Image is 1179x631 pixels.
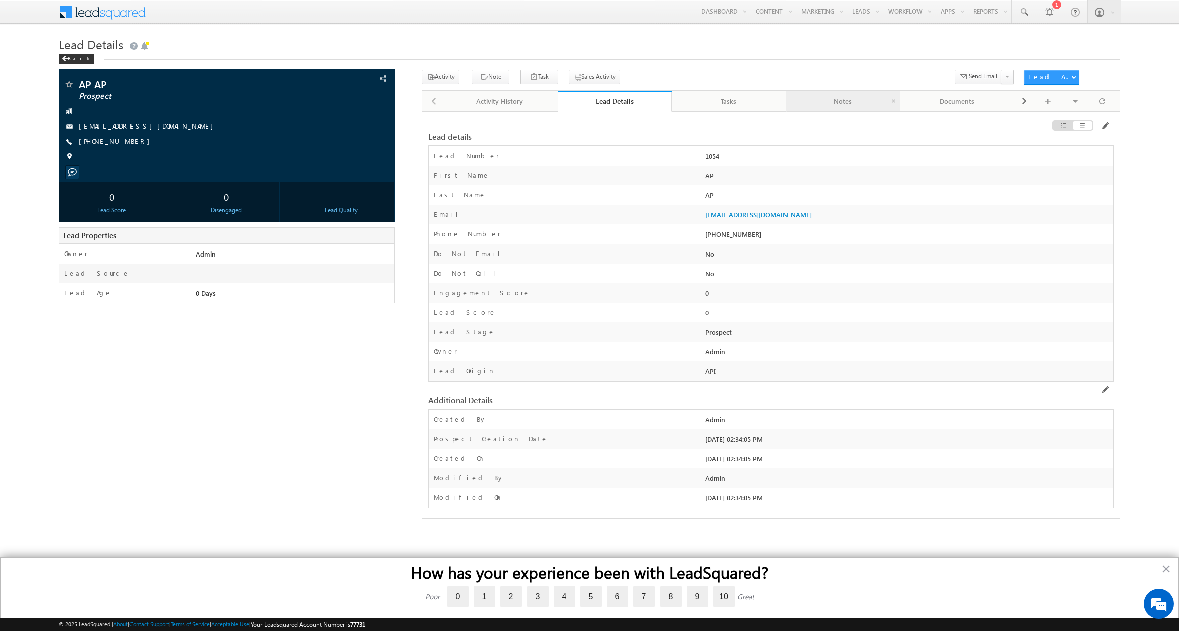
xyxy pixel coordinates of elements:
[434,434,548,443] label: Prospect Creation Date
[129,621,169,627] a: Contact Support
[703,308,1113,322] div: 0
[705,347,725,356] span: Admin
[428,396,879,405] div: Additional Details
[64,288,112,297] label: Lead Age
[680,95,777,107] div: Tasks
[176,206,277,215] div: Disengaged
[434,171,490,180] label: First Name
[137,309,182,323] em: Start Chat
[607,586,628,607] label: 6
[291,206,391,215] div: Lead Quality
[13,93,183,301] textarea: Type your message and hit 'Enter'
[434,229,501,238] label: Phone Number
[59,620,365,629] span: © 2025 LeadSquared | | | | |
[447,586,469,607] label: 0
[703,229,1113,243] div: [PHONE_NUMBER]
[434,327,495,336] label: Lead Stage
[434,308,496,317] label: Lead Score
[428,132,879,141] div: Lead details
[705,210,812,219] a: [EMAIL_ADDRESS][DOMAIN_NAME]
[64,249,88,258] label: Owner
[908,95,1006,107] div: Documents
[565,96,665,106] div: Lead Details
[794,95,891,107] div: Notes
[703,473,1113,487] div: Admin
[520,70,558,84] button: Task
[687,586,708,607] label: 9
[422,70,459,84] button: Activity
[434,493,503,502] label: Modified On
[434,210,466,219] label: Email
[193,288,394,302] div: 0 Days
[59,54,94,64] div: Back
[291,187,391,206] div: --
[703,249,1113,263] div: No
[451,95,549,107] div: Activity History
[434,269,503,278] label: Do Not Call
[434,151,499,160] label: Lead Number
[196,249,216,258] span: Admin
[703,327,1113,341] div: Prospect
[569,70,620,84] button: Sales Activity
[703,190,1113,204] div: AP
[79,79,291,89] span: AP AP
[500,586,522,607] label: 2
[703,493,1113,507] div: [DATE] 02:34:05 PM
[251,621,365,628] span: Your Leadsquared Account Number is
[434,473,504,482] label: Modified By
[425,592,440,601] div: Poor
[703,415,1113,429] div: Admin
[350,621,365,628] span: 77731
[113,621,128,627] a: About
[1161,561,1171,577] button: Close
[737,592,754,601] div: Great
[703,434,1113,448] div: [DATE] 02:34:05 PM
[21,563,1158,582] h2: How has your experience been with LeadSquared?
[171,621,210,627] a: Terms of Service
[79,137,155,147] span: [PHONE_NUMBER]
[434,249,508,258] label: Do Not Email
[633,586,655,607] label: 7
[434,454,485,463] label: Created On
[472,70,509,84] button: Note
[703,269,1113,283] div: No
[434,415,487,424] label: Created By
[660,586,682,607] label: 8
[474,586,495,607] label: 1
[703,171,1113,185] div: AP
[165,5,189,29] div: Minimize live chat window
[61,187,162,206] div: 0
[703,454,1113,468] div: [DATE] 02:34:05 PM
[79,91,291,101] span: Prospect
[61,206,162,215] div: Lead Score
[59,36,123,52] span: Lead Details
[211,621,249,627] a: Acceptable Use
[554,586,575,607] label: 4
[434,190,486,199] label: Last Name
[63,230,116,240] span: Lead Properties
[703,151,1113,165] div: 1054
[79,121,218,130] a: [EMAIL_ADDRESS][DOMAIN_NAME]
[580,586,602,607] label: 5
[1028,72,1071,81] div: Lead Actions
[969,72,997,81] span: Send Email
[64,269,130,278] label: Lead Source
[703,288,1113,302] div: 0
[17,53,42,66] img: d_60004797649_company_0_60004797649
[527,586,549,607] label: 3
[434,347,457,356] label: Owner
[713,586,735,607] label: 10
[434,288,530,297] label: Engagement Score
[176,187,277,206] div: 0
[52,53,169,66] div: Chat with us now
[703,366,1113,381] div: API
[434,366,495,375] label: Lead Origin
